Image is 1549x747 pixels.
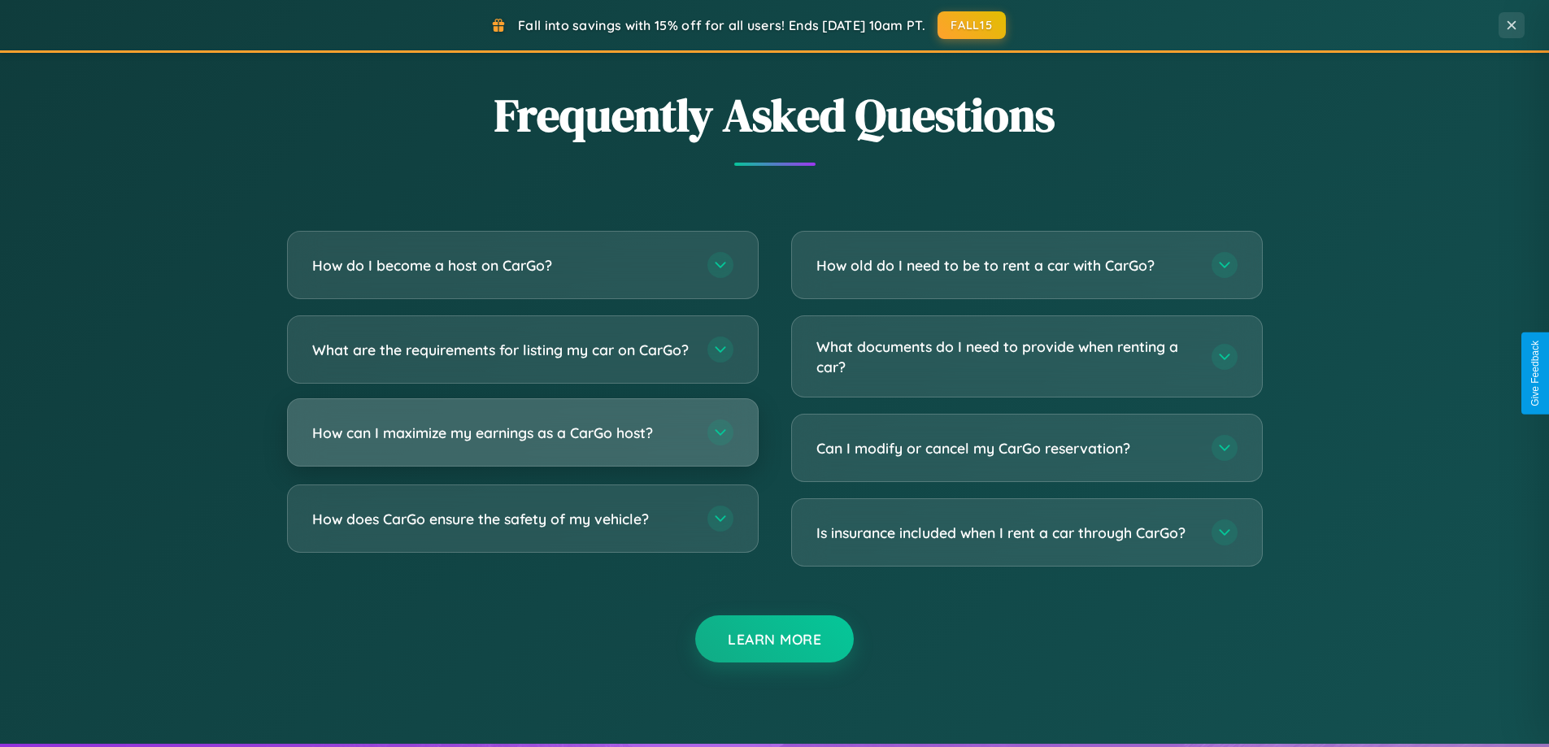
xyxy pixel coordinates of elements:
[816,337,1195,376] h3: What documents do I need to provide when renting a car?
[287,84,1263,146] h2: Frequently Asked Questions
[518,17,925,33] span: Fall into savings with 15% off for all users! Ends [DATE] 10am PT.
[312,340,691,360] h3: What are the requirements for listing my car on CarGo?
[816,438,1195,458] h3: Can I modify or cancel my CarGo reservation?
[816,523,1195,543] h3: Is insurance included when I rent a car through CarGo?
[312,423,691,443] h3: How can I maximize my earnings as a CarGo host?
[695,615,854,662] button: Learn More
[1529,341,1541,406] div: Give Feedback
[312,509,691,529] h3: How does CarGo ensure the safety of my vehicle?
[312,255,691,276] h3: How do I become a host on CarGo?
[816,255,1195,276] h3: How old do I need to be to rent a car with CarGo?
[938,11,1006,39] button: FALL15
